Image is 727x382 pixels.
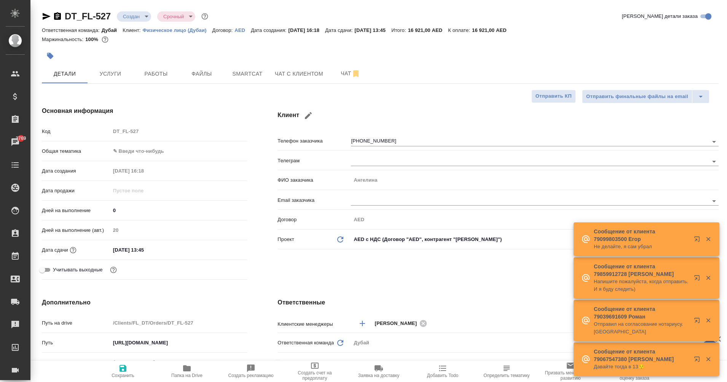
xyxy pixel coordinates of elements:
[411,361,475,382] button: Добавить Todo
[351,69,360,78] svg: Отписаться
[219,361,283,382] button: Создать рекламацию
[110,126,247,137] input: Пустое поле
[594,320,689,336] p: Отправил на согласование нотариусу. [GEOGRAPHIC_DATA]
[594,348,689,363] p: Сообщение от клиента 79067547380 [PERSON_NAME]
[110,145,247,158] div: ✎ Введи что-нибудь
[448,27,472,33] p: К оплате:
[42,147,110,155] p: Общая тематика
[277,216,351,223] p: Договор
[531,90,576,103] button: Отправить КП
[42,12,51,21] button: Скопировать ссылку для ЯМессенджера
[53,266,103,274] span: Учитывать выходные
[289,27,325,33] p: [DATE] 16:18
[68,245,78,255] button: Если добавить услуги и заполнить их объемом, то дата рассчитается автоматически
[539,361,603,382] button: Призвать менеджера по развитию
[277,197,351,204] p: Email заказчика
[11,135,30,142] span: 3769
[171,373,202,378] span: Папка на Drive
[391,27,408,33] p: Итого:
[689,352,708,370] button: Открыть в новой вкладке
[113,359,238,366] div: ✎ Введи что-нибудь
[594,228,689,243] p: Сообщение от клиента 79099803500 Егор
[46,69,83,79] span: Детали
[355,27,392,33] p: [DATE] 13:45
[351,233,719,246] div: AED с НДС (Договор "AED", контрагент "[PERSON_NAME]")
[275,69,323,79] span: Чат с клиентом
[2,133,29,152] a: 3769
[277,298,719,307] h4: Ответственные
[42,207,110,214] p: Дней на выполнение
[42,298,247,307] h4: Дополнительно
[475,361,539,382] button: Определить тематику
[42,187,110,195] p: Дата продажи
[622,13,698,20] span: [PERSON_NAME] детали заказа
[709,156,719,167] button: Open
[332,69,369,78] span: Чат
[110,317,247,328] input: Пустое поле
[700,317,716,324] button: Закрыть
[121,13,142,20] button: Создан
[277,137,351,145] p: Телефон заказчика
[594,363,689,371] p: Давайте тогда в 13😌
[138,69,174,79] span: Работы
[200,11,210,21] button: Доп статусы указывают на важность/срочность заказа
[110,165,177,176] input: Пустое поле
[91,361,155,382] button: Сохранить
[228,373,274,378] span: Создать рекламацию
[108,265,118,275] button: Выбери, если сб и вс нужно считать рабочими днями для выполнения заказа.
[42,48,59,64] button: Добавить тэг
[427,373,458,378] span: Добавить Todo
[594,263,689,278] p: Сообщение от клиента 79859912728 [PERSON_NAME]
[700,356,716,363] button: Закрыть
[53,12,62,21] button: Скопировать ссылку
[325,27,354,33] p: Дата сдачи:
[353,314,371,333] button: Добавить менеджера
[689,231,708,250] button: Открыть в новой вкладке
[117,11,151,22] div: Создан
[42,167,110,175] p: Дата создания
[582,90,709,103] div: split button
[289,359,330,366] span: Проектная группа
[277,106,719,125] h4: Клиент
[42,319,110,327] p: Путь на drive
[143,27,212,33] a: Физическое лицо (Дубаи)
[543,370,598,381] span: Призвать менеджера по развитию
[700,274,716,281] button: Закрыть
[483,373,529,378] span: Определить тематику
[42,27,102,33] p: Ответственная команда:
[689,270,708,288] button: Открыть в новой вкладке
[102,27,123,33] p: Дубай
[42,106,247,116] h4: Основная информация
[347,361,411,382] button: Заявка на доставку
[42,339,110,347] p: Путь
[277,339,334,347] p: Ответственная команда
[536,92,572,101] span: Отправить КП
[358,373,399,378] span: Заявка на доставку
[110,244,177,255] input: ✎ Введи что-нибудь
[112,373,134,378] span: Сохранить
[100,35,110,44] button: 0.00 AED;
[689,313,708,331] button: Открыть в новой вкладке
[287,370,342,381] span: Создать счет на предоплату
[42,246,68,254] p: Дата сдачи
[110,185,177,196] input: Пустое поле
[157,11,195,22] div: Создан
[234,27,251,33] p: AED
[408,27,448,33] p: 16 921,00 AED
[277,236,294,243] p: Проект
[472,27,512,33] p: 16 921,00 AED
[123,27,142,33] p: Клиент:
[42,227,110,234] p: Дней на выполнение (авт.)
[85,36,100,42] p: 100%
[42,128,110,135] p: Код
[586,92,688,101] span: Отправить финальные файлы на email
[42,36,85,42] p: Маржинальность:
[283,361,347,382] button: Создать счет на предоплату
[594,243,689,250] p: Не делайте, я сам убрал
[277,320,351,328] p: Клиентские менеджеры
[113,147,238,155] div: ✎ Введи что-нибудь
[110,337,247,348] input: ✎ Введи что-нибудь
[183,69,220,79] span: Файлы
[155,361,219,382] button: Папка на Drive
